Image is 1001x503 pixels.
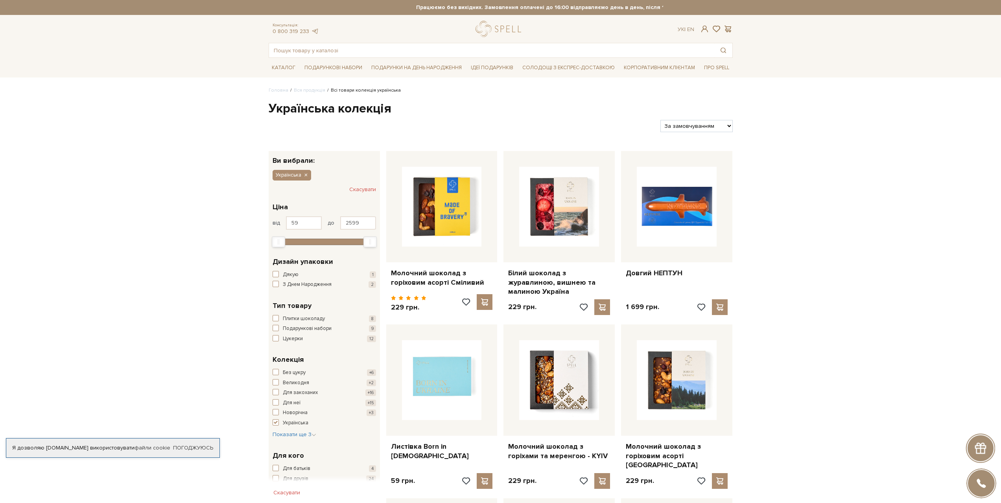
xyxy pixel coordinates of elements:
button: З Днем Народження 2 [273,281,376,289]
span: Новорічна [283,409,308,417]
span: Для кого [273,450,304,461]
a: telegram [311,28,319,35]
span: +3 [367,409,376,416]
a: Солодощі з експрес-доставкою [519,61,618,74]
span: +16 [365,389,376,396]
span: Каталог [269,62,299,74]
p: 229 грн. [391,303,427,312]
p: 59 грн. [391,476,415,485]
span: Для батьків [283,465,310,473]
button: Скасувати [349,183,376,196]
button: Для закоханих +16 [273,389,376,397]
span: Українська [276,171,301,179]
a: Вся продукція [294,87,325,93]
p: 229 грн. [508,302,536,311]
span: Українська [283,419,308,427]
li: Всі товари колекція українська [325,87,401,94]
img: Листівка Born in Ukraine [402,340,482,420]
p: 1 699 грн. [626,302,659,311]
span: Колекція [273,354,304,365]
span: +6 [367,369,376,376]
a: 0 800 319 233 [273,28,309,35]
span: Для друзів [283,475,308,483]
div: Ук [678,26,694,33]
span: 4 [369,465,376,472]
span: від [273,219,280,227]
span: 1 [370,271,376,278]
span: +2 [367,380,376,386]
span: Ціна [273,202,288,212]
button: Для друзів 24 [273,475,376,483]
button: Дякую 1 [273,271,376,279]
span: Подарункові набори [301,62,365,74]
span: | [684,26,686,33]
button: Цукерки 12 [273,335,376,343]
span: Великодня [283,379,309,387]
span: Плитки шоколаду [283,315,325,323]
input: Ціна [340,216,376,230]
a: Головна [269,87,288,93]
button: Новорічна +3 [273,409,376,417]
div: Я дозволяю [DOMAIN_NAME] використовувати [6,444,219,451]
span: Для неї [283,399,300,407]
a: файли cookie [135,444,170,451]
span: Консультація: [273,23,319,28]
span: Про Spell [701,62,732,74]
span: 9 [369,325,376,332]
button: Для батьків 4 [273,465,376,473]
div: Max [363,236,377,247]
button: Пошук товару у каталозі [714,43,732,57]
a: Молочний шоколад з горіхами та меренгою - KYIV [508,442,610,461]
a: Білий шоколад з журавлиною, вишнею та малиною Україна [508,269,610,296]
span: +15 [365,400,376,406]
span: 2 [369,281,376,288]
button: Скасувати [269,486,305,499]
button: Плитки шоколаду 8 [273,315,376,323]
span: 12 [367,335,376,342]
p: 229 грн. [508,476,536,485]
span: 8 [369,315,376,322]
a: Довгий НЕПТУН [626,269,728,278]
div: Ви вибрали: [269,151,380,164]
span: Дякую [283,271,299,279]
span: Дизайн упаковки [273,256,333,267]
span: до [328,219,334,227]
a: Погоджуюсь [173,444,213,451]
a: Молочний шоколад з горіховим асорті Сміливий [391,269,493,287]
span: Тип товару [273,300,312,311]
div: Min [272,236,285,247]
h1: Українська колекція [269,101,733,117]
button: Показати ще 3 [273,431,316,439]
a: En [687,26,694,33]
button: Українська [273,419,376,427]
button: Подарункові набори 9 [273,325,376,333]
span: Подарунки на День народження [368,62,465,74]
p: 229 грн. [626,476,654,485]
img: Молочний шоколад з горіховим асорті Україна [637,340,717,420]
span: Подарункові набори [283,325,332,333]
span: Цукерки [283,335,303,343]
input: Ціна [286,216,322,230]
span: Без цукру [283,369,306,377]
button: Без цукру +6 [273,369,376,377]
span: Ідеї подарунків [468,62,516,74]
a: Молочний шоколад з горіховим асорті [GEOGRAPHIC_DATA] [626,442,728,470]
a: Корпоративним клієнтам [621,61,698,74]
input: Пошук товару у каталозі [269,43,714,57]
a: logo [476,21,525,37]
span: Для закоханих [283,389,318,397]
span: Показати ще 3 [273,431,316,438]
span: З Днем Народження [283,281,332,289]
strong: Працюємо без вихідних. Замовлення оплачені до 16:00 відправляємо день в день, після 16:00 - насту... [338,4,802,11]
a: Листівка Born in [DEMOGRAPHIC_DATA] [391,442,493,461]
button: Великодня +2 [273,379,376,387]
button: Для неї +15 [273,399,376,407]
button: Українська [273,170,311,180]
span: 24 [366,475,376,482]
